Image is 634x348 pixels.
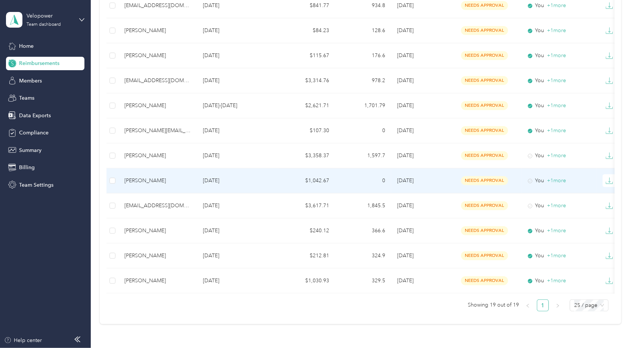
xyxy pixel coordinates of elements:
[203,252,273,260] p: [DATE]
[124,77,191,85] div: [EMAIL_ADDRESS][DOMAIN_NAME]
[279,118,335,143] td: $107.30
[547,177,566,184] span: + 1 more
[547,77,566,84] span: + 1 more
[547,127,566,134] span: + 1 more
[397,252,414,259] span: [DATE]
[335,268,391,293] td: 329.5
[279,18,335,43] td: $84.23
[203,227,273,235] p: [DATE]
[468,299,519,311] span: Showing 19 out of 19
[547,202,566,209] span: + 1 more
[124,102,191,110] div: [PERSON_NAME]
[19,181,53,189] span: Team Settings
[335,118,391,143] td: 0
[547,27,566,34] span: + 1 more
[335,68,391,93] td: 978.2
[19,146,41,154] span: Summary
[203,202,273,210] p: [DATE]
[528,127,591,135] div: You
[397,77,414,84] span: [DATE]
[203,27,273,35] p: [DATE]
[335,168,391,193] td: 0
[592,306,634,348] iframe: Everlance-gr Chat Button Frame
[335,243,391,268] td: 324.9
[528,227,591,235] div: You
[528,252,591,260] div: You
[556,304,560,308] span: right
[397,202,414,209] span: [DATE]
[19,164,35,171] span: Billing
[528,52,591,60] div: You
[124,1,191,10] div: [EMAIL_ADDRESS][DOMAIN_NAME]
[397,2,414,9] span: [DATE]
[528,152,591,160] div: You
[547,102,566,109] span: + 1 more
[528,177,591,185] div: You
[528,277,591,285] div: You
[526,304,530,308] span: left
[397,152,414,159] span: [DATE]
[528,202,591,210] div: You
[461,26,508,35] span: needs approval
[397,27,414,34] span: [DATE]
[461,226,508,235] span: needs approval
[335,93,391,118] td: 1,701.79
[203,52,273,60] p: [DATE]
[528,77,591,85] div: You
[335,218,391,243] td: 366.6
[203,102,273,110] p: [DATE]-[DATE]
[203,177,273,185] p: [DATE]
[552,299,564,311] li: Next Page
[19,94,34,102] span: Teams
[397,102,414,109] span: [DATE]
[279,43,335,68] td: $115.67
[279,243,335,268] td: $212.81
[124,252,191,260] div: [PERSON_NAME]
[279,93,335,118] td: $2,621.71
[461,176,508,185] span: needs approval
[19,42,34,50] span: Home
[124,202,191,210] div: [EMAIL_ADDRESS][DOMAIN_NAME]
[570,299,609,311] div: Page Size
[461,276,508,285] span: needs approval
[124,177,191,185] div: [PERSON_NAME]
[19,112,51,119] span: Data Exports
[552,299,564,311] button: right
[537,299,549,311] li: 1
[279,218,335,243] td: $240.12
[547,227,566,234] span: + 1 more
[124,227,191,235] div: [PERSON_NAME]
[547,277,566,284] span: + 1 more
[279,268,335,293] td: $1,030.93
[19,59,59,67] span: Reimbursements
[461,76,508,85] span: needs approval
[461,101,508,110] span: needs approval
[203,277,273,285] p: [DATE]
[335,193,391,218] td: 1,845.5
[203,127,273,135] p: [DATE]
[279,68,335,93] td: $3,314.76
[461,251,508,260] span: needs approval
[203,1,273,10] p: [DATE]
[528,102,591,110] div: You
[547,52,566,59] span: + 1 more
[19,129,49,137] span: Compliance
[203,77,273,85] p: [DATE]
[397,227,414,234] span: [DATE]
[124,27,191,35] div: [PERSON_NAME]
[335,143,391,168] td: 1,597.7
[335,18,391,43] td: 128.6
[124,277,191,285] div: [PERSON_NAME]
[27,12,73,20] div: Velopower
[203,152,273,160] p: [DATE]
[4,336,42,344] button: Help center
[528,1,591,10] div: You
[397,127,414,134] span: [DATE]
[335,43,391,68] td: 176.6
[279,193,335,218] td: $3,617.71
[124,127,191,135] div: [PERSON_NAME][EMAIL_ADDRESS][PERSON_NAME][DOMAIN_NAME]
[397,52,414,59] span: [DATE]
[124,52,191,60] div: [PERSON_NAME]
[19,77,42,85] span: Members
